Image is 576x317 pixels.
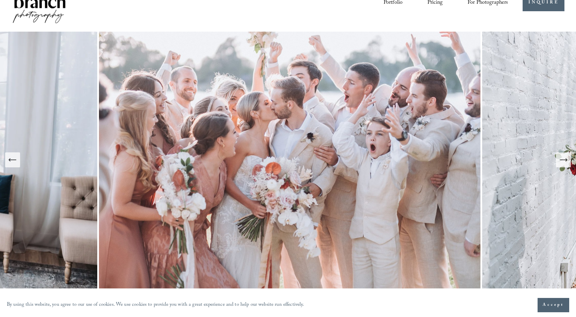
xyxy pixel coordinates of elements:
button: Previous Slide [5,152,20,167]
img: A wedding party celebrating outdoors, featuring a bride and groom kissing amidst cheering bridesm... [97,32,482,288]
p: By using this website, you agree to our use of cookies. We use cookies to provide you with a grea... [7,300,304,310]
button: Next Slide [556,152,571,167]
span: Accept [543,302,564,308]
button: Accept [538,298,569,312]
